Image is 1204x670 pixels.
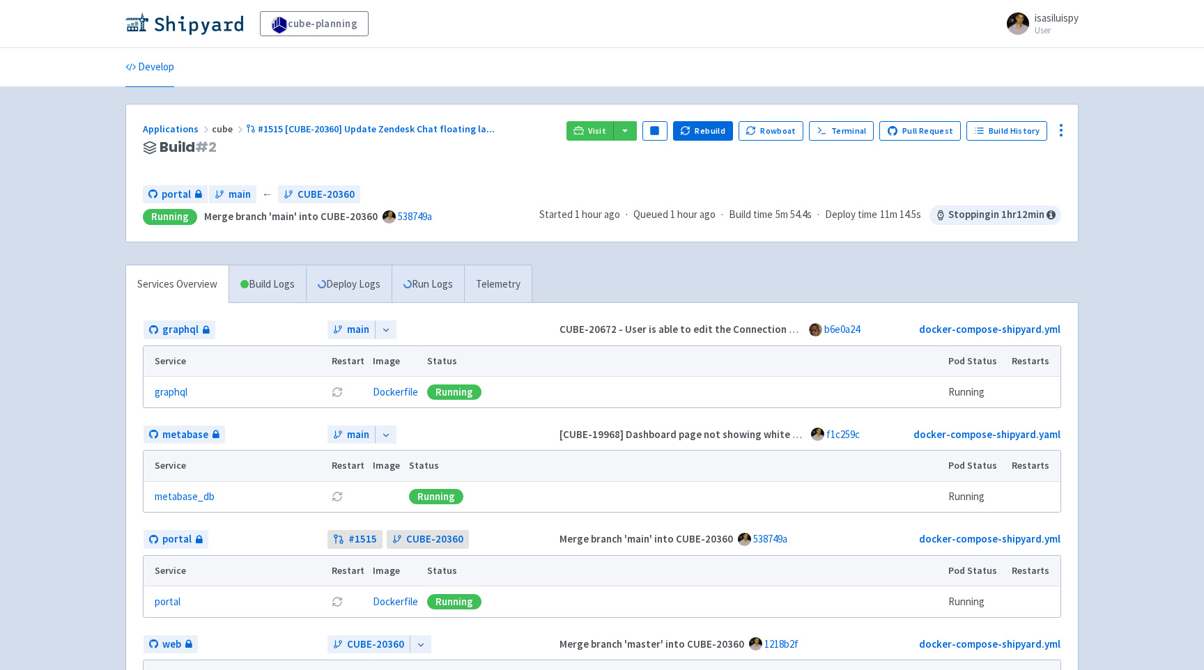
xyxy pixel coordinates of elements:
[464,265,532,304] a: Telemetry
[144,556,327,586] th: Service
[327,451,369,481] th: Restart
[373,595,418,608] a: Dockerfile
[332,491,343,502] button: Restart pod
[143,209,197,225] div: Running
[306,265,392,304] a: Deploy Logs
[670,208,716,221] time: 1 hour ago
[559,322,847,336] strong: CUBE-20672 - User is able to edit the Connection Name (#367)
[824,322,860,336] a: b6e0a24
[144,635,198,654] a: web
[826,428,860,441] a: f1c259c
[929,205,1061,225] span: Stopping in 1 hr 12 min
[944,481,1008,512] td: Running
[258,123,495,135] span: #1515 [CUBE-20360] Update Zendesk Chat floating la ...
[162,637,181,653] span: web
[229,265,306,304] a: Build Logs
[427,594,481,609] div: Running
[1035,26,1079,35] small: User
[575,208,620,221] time: 1 hour ago
[162,322,199,338] span: graphql
[144,320,215,339] a: graphql
[327,530,383,549] a: #1515
[825,207,877,223] span: Deploy time
[633,208,716,221] span: Queued
[588,125,606,137] span: Visit
[566,121,614,141] a: Visit
[160,139,217,155] span: Build
[966,121,1047,141] a: Build History
[764,637,798,650] a: 1218b2f
[944,451,1008,481] th: Pod Status
[919,322,1060,336] a: docker-compose-shipyard.yml
[332,596,343,607] button: Restart pod
[913,428,1060,441] a: docker-compose-shipyard.yaml
[327,346,369,377] th: Restart
[1035,11,1079,24] span: isasiluispy
[369,556,423,586] th: Image
[262,187,272,203] span: ←
[373,385,418,398] a: Dockerfile
[998,13,1079,35] a: isasiluispy User
[144,530,208,549] a: portal
[775,207,812,223] span: 5m 54.4s
[246,123,497,135] a: #1515 [CUBE-20360] Update Zendesk Chat floating la...
[327,635,410,654] a: CUBE-20360
[409,489,463,504] div: Running
[260,11,369,36] a: cube-planning
[155,384,187,400] a: graphql
[332,387,343,398] button: Restart pod
[423,346,944,377] th: Status
[369,346,423,377] th: Image
[880,207,921,223] span: 11m 14.5s
[369,451,405,481] th: Image
[126,265,229,304] a: Services Overview
[673,121,733,141] button: Rebuild
[559,637,744,650] strong: Merge branch 'master' into CUBE-20360
[195,137,217,157] span: # 2
[143,185,208,204] a: portal
[143,123,212,135] a: Applications
[1008,451,1060,481] th: Restarts
[327,426,375,444] a: main
[809,121,874,141] a: Terminal
[642,121,667,141] button: Pause
[392,265,464,304] a: Run Logs
[229,187,251,203] span: main
[919,637,1060,650] a: docker-compose-shipyard.yml
[327,556,369,586] th: Restart
[539,208,620,221] span: Started
[539,205,1061,225] div: · · ·
[1008,556,1060,586] th: Restarts
[919,532,1060,545] a: docker-compose-shipyard.yml
[729,207,773,223] span: Build time
[1008,346,1060,377] th: Restarts
[125,13,243,35] img: Shipyard logo
[347,637,404,653] span: CUBE-20360
[406,531,463,547] span: CUBE-20360
[944,586,1008,617] td: Running
[155,489,215,505] a: metabase_db
[278,185,360,204] a: CUBE-20360
[298,187,355,203] span: CUBE-20360
[559,532,733,545] strong: Merge branch 'main' into CUBE-20360
[327,320,375,339] a: main
[212,123,246,135] span: cube
[423,556,944,586] th: Status
[144,346,327,377] th: Service
[204,210,378,223] strong: Merge branch 'main' into CUBE-20360
[144,426,225,444] a: metabase
[348,531,377,547] strong: # 1515
[125,48,174,87] a: Develop
[162,531,192,547] span: portal
[162,427,208,443] span: metabase
[427,384,481,400] div: Running
[155,594,180,610] a: portal
[144,451,327,481] th: Service
[209,185,256,204] a: main
[753,532,787,545] a: 538749a
[944,556,1008,586] th: Pod Status
[398,210,432,223] a: 538749a
[405,451,944,481] th: Status
[162,187,191,203] span: portal
[347,427,369,443] span: main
